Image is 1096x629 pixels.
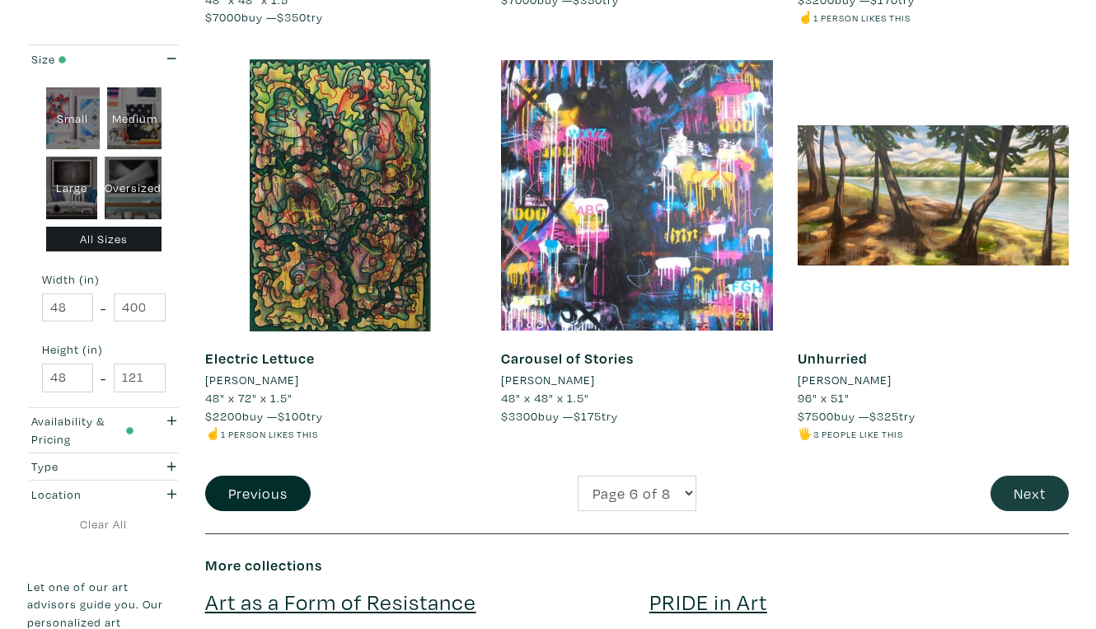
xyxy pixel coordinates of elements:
[798,390,850,406] span: 96" x 51"
[278,408,307,424] span: $100
[205,408,242,424] span: $2200
[42,344,166,355] small: Height (in)
[501,371,772,389] a: [PERSON_NAME]
[813,428,903,440] small: 3 people like this
[798,349,868,368] a: Unhurried
[42,274,166,285] small: Width (in)
[798,371,1069,389] a: [PERSON_NAME]
[205,371,299,389] li: [PERSON_NAME]
[501,349,634,368] a: Carousel of Stories
[205,476,311,511] button: Previous
[205,9,241,25] span: $7000
[205,556,1069,575] h6: More collections
[501,408,538,424] span: $3300
[205,390,293,406] span: 48" x 72" x 1.5"
[101,297,106,319] span: -
[46,157,98,219] div: Large
[27,453,180,481] button: Type
[46,87,101,150] div: Small
[205,9,323,25] span: buy — try
[869,408,899,424] span: $325
[46,227,162,252] div: All Sizes
[205,371,476,389] a: [PERSON_NAME]
[501,371,595,389] li: [PERSON_NAME]
[798,8,1069,26] li: ☝️
[205,425,476,443] li: ☝️
[27,481,180,508] button: Location
[221,428,318,440] small: 1 person likes this
[27,515,180,533] a: Clear All
[991,476,1069,511] button: Next
[105,157,162,219] div: Oversized
[31,458,134,476] div: Type
[31,412,134,448] div: Availability & Pricing
[798,408,916,424] span: buy — try
[649,587,767,616] a: PRIDE in Art
[101,367,106,389] span: -
[277,9,307,25] span: $350
[31,486,134,504] div: Location
[205,587,476,616] a: Art as a Form of Resistance
[205,408,323,424] span: buy — try
[798,371,892,389] li: [PERSON_NAME]
[813,12,911,24] small: 1 person likes this
[31,50,134,68] div: Size
[501,390,589,406] span: 48" x 48" x 1.5"
[798,425,1069,443] li: 🖐️
[501,408,618,424] span: buy — try
[574,408,602,424] span: $175
[107,87,162,150] div: Medium
[27,408,180,453] button: Availability & Pricing
[798,408,834,424] span: $7500
[27,45,180,73] button: Size
[205,349,315,368] a: Electric Lettuce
